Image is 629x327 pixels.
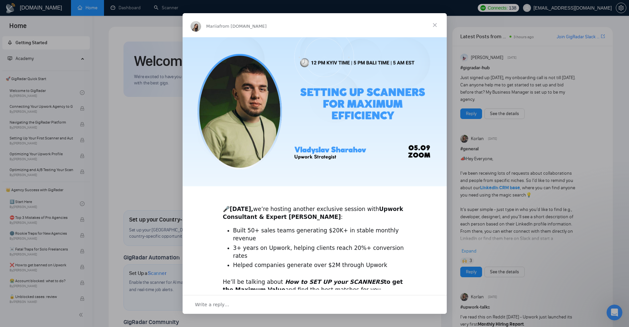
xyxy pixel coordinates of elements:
span: Write a reply… [195,300,229,309]
span: Mariia [206,24,220,29]
span: Close [423,13,447,37]
li: Built 50+ sales teams generating $20K+ in stable monthly revenue [233,227,406,243]
i: How to SET UP your SCANNERS [285,279,384,285]
span: from [DOMAIN_NAME] [219,24,266,29]
li: Helped companies generate over $2M through Upwork [233,261,406,269]
img: Profile image for Mariia [191,21,201,32]
div: Open conversation and reply [183,295,447,314]
b: Upwork Consultant & Expert [PERSON_NAME] [223,206,403,220]
b: to get the Maximum Value [223,279,403,293]
div: He’ll be talking about and find the best matches for you. [223,278,406,294]
b: [DATE], [230,206,253,212]
div: 🎤 we’re hosting another exclusive session with : [223,197,406,221]
li: 3+ years on Upwork, helping clients reach 20%+ conversion rates [233,244,406,260]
